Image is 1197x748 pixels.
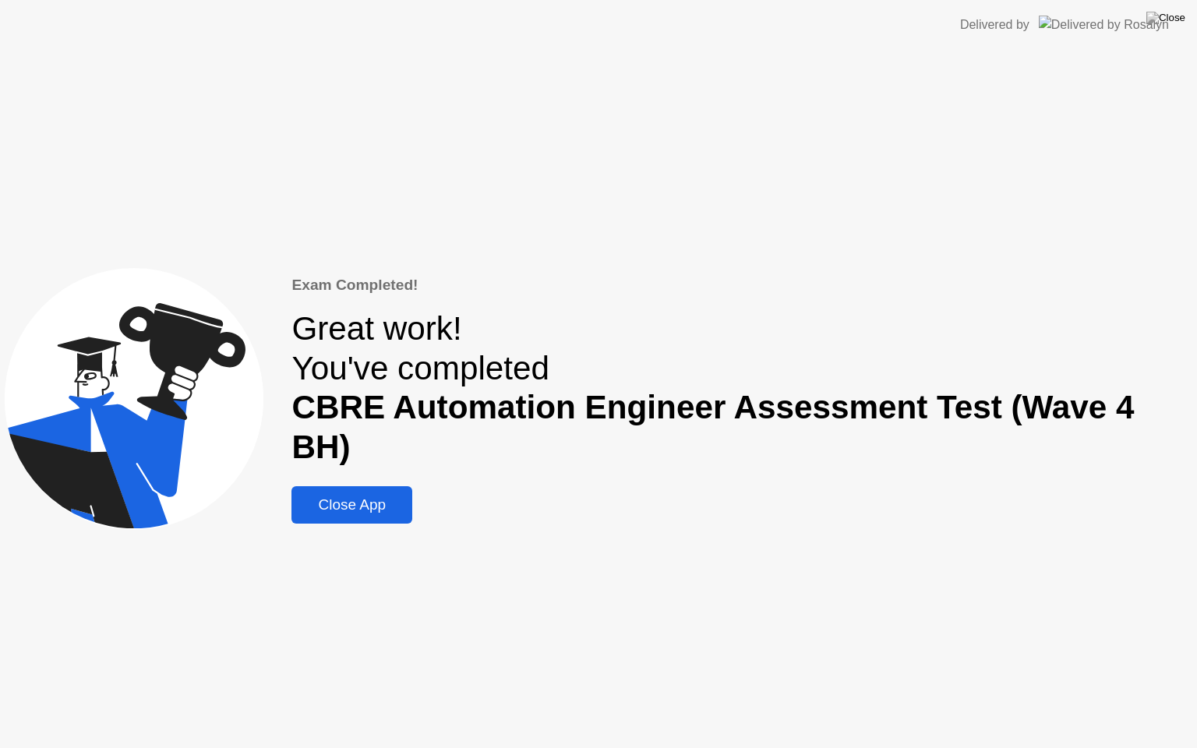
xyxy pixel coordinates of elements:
img: Close [1146,12,1185,24]
img: Delivered by Rosalyn [1039,16,1169,34]
div: Delivered by [960,16,1029,34]
b: CBRE Automation Engineer Assessment Test (Wave 4 BH) [291,389,1134,465]
button: Close App [291,486,412,524]
div: Great work! You've completed [291,309,1192,467]
div: Exam Completed! [291,274,1192,297]
div: Close App [296,496,408,513]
